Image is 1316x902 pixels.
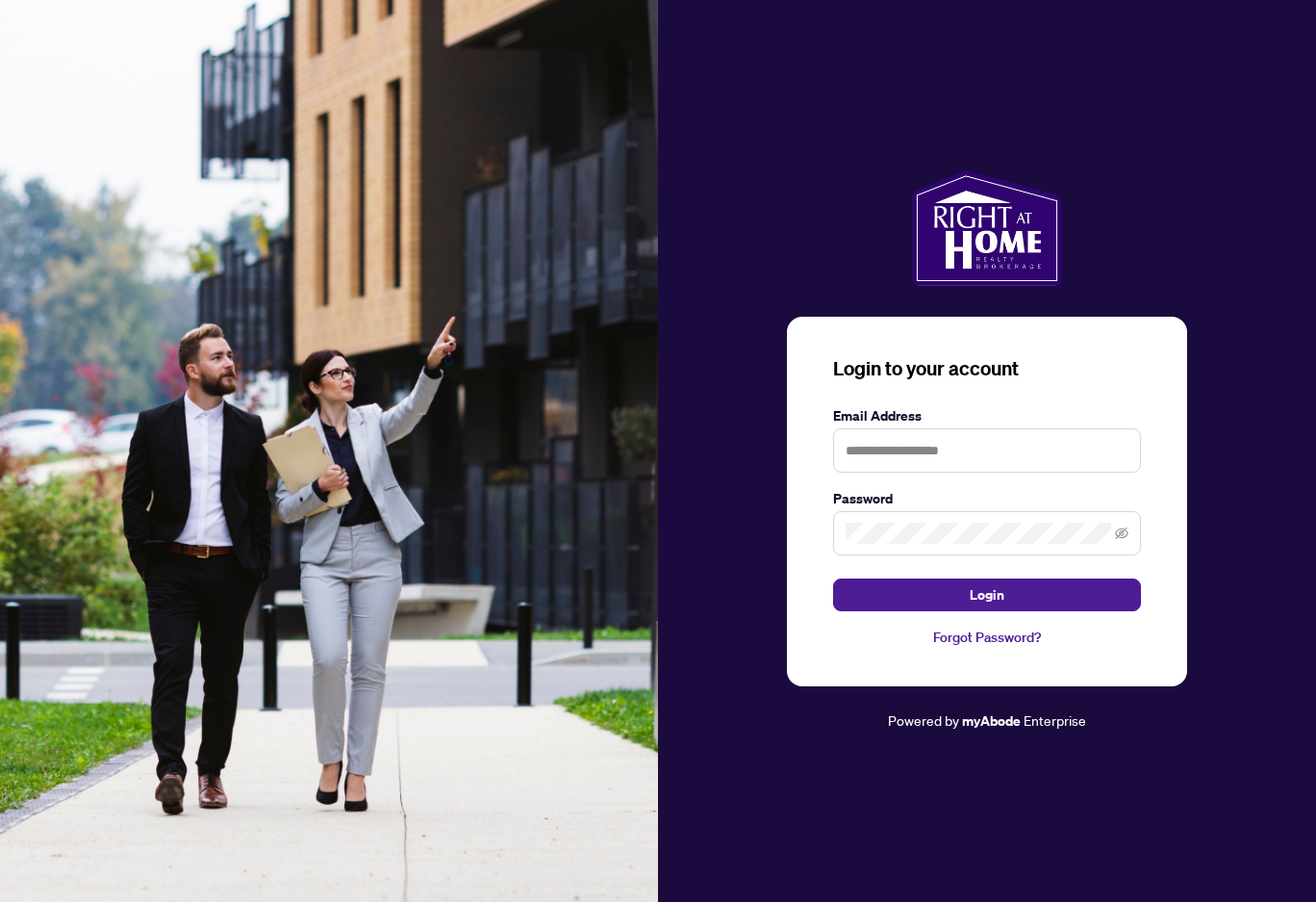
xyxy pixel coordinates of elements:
[833,355,1141,382] h3: Login to your account
[833,627,1141,648] a: Forgot Password?
[1115,527,1128,540] span: eye-invisible
[888,711,959,729] span: Powered by
[1024,711,1086,729] span: Enterprise
[833,405,1141,426] label: Email Address
[970,580,1004,610] span: Login
[962,710,1021,732] a: myAbode
[833,488,1141,509] label: Password
[912,170,1061,286] img: ma-logo
[833,579,1141,611] button: Login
